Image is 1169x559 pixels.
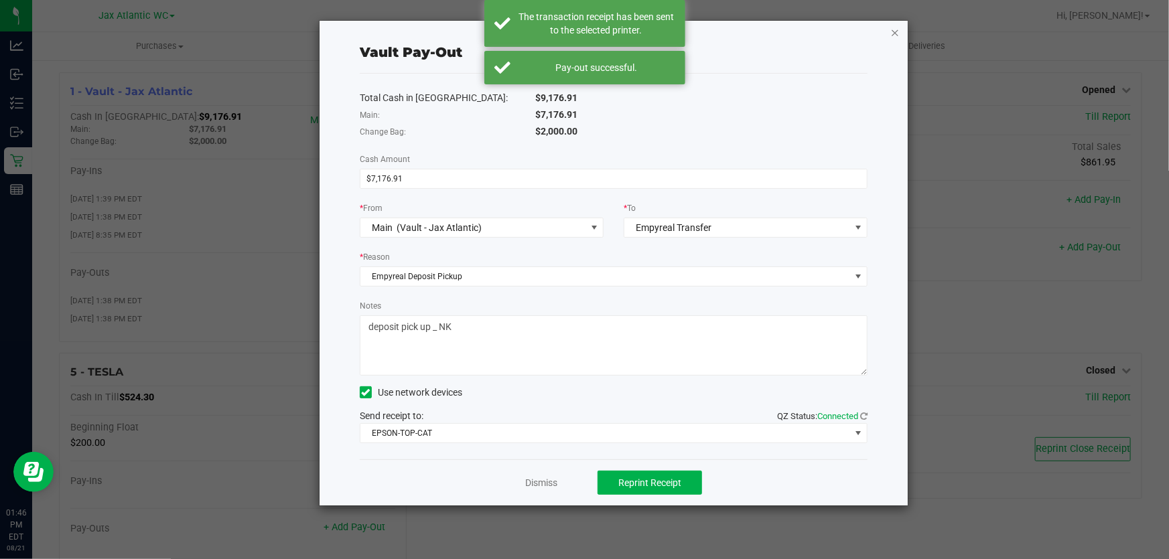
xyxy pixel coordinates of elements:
span: Send receipt to: [360,410,423,421]
span: EPSON-TOP-CAT [360,424,850,443]
div: Pay-out successful. [518,61,675,74]
span: Connected [817,411,858,421]
span: Main: [360,110,380,120]
label: Notes [360,300,381,312]
label: From [360,202,383,214]
span: QZ Status: [777,411,868,421]
span: Main [372,222,393,233]
iframe: Resource center [13,452,54,492]
label: Use network devices [360,386,462,400]
span: Reprint Receipt [618,477,681,488]
button: Reprint Receipt [598,471,702,495]
label: Reason [360,251,390,263]
span: Change Bag: [360,127,406,137]
span: Empyreal Deposit Pickup [360,267,850,286]
span: Cash Amount [360,155,410,164]
span: Empyreal Transfer [636,222,712,233]
span: $7,176.91 [536,109,578,120]
label: To [624,202,636,214]
span: $2,000.00 [536,126,578,137]
div: The transaction receipt has been sent to the selected printer. [518,10,675,37]
span: $9,176.91 [536,92,578,103]
span: (Vault - Jax Atlantic) [397,222,482,233]
div: Vault Pay-Out [360,42,462,62]
a: Dismiss [525,476,557,490]
span: Total Cash in [GEOGRAPHIC_DATA]: [360,92,508,103]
